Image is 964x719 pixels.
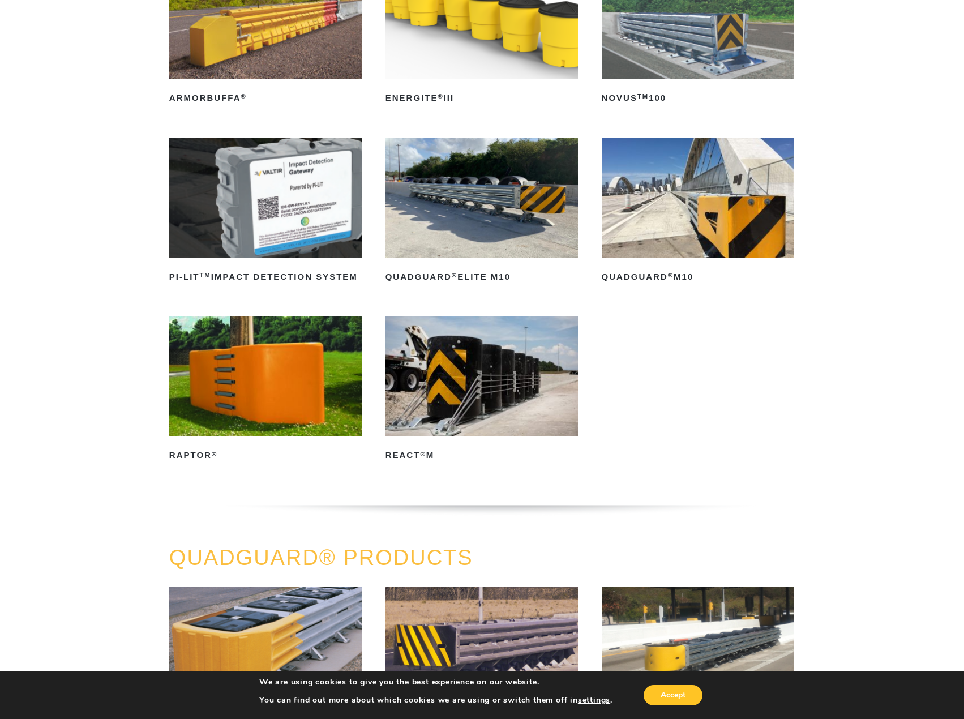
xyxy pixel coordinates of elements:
[452,272,457,279] sup: ®
[668,272,674,279] sup: ®
[385,268,578,286] h2: QuadGuard Elite M10
[385,447,578,465] h2: REACT M
[259,677,612,687] p: We are using cookies to give you the best experience on our website.
[169,89,362,107] h2: ArmorBuffa
[578,695,610,705] button: settings
[259,695,612,705] p: You can find out more about which cookies we are using or switch them off in .
[169,316,362,465] a: RAPTOR®
[438,93,443,100] sup: ®
[637,93,649,100] sup: TM
[241,93,246,100] sup: ®
[169,268,362,286] h2: PI-LIT Impact Detection System
[169,138,362,286] a: PI-LITTMImpact Detection System
[385,89,578,107] h2: ENERGITE III
[602,89,794,107] h2: NOVUS 100
[644,685,702,705] button: Accept
[602,268,794,286] h2: QuadGuard M10
[200,272,211,279] sup: TM
[169,447,362,465] h2: RAPTOR
[420,451,426,457] sup: ®
[385,316,578,465] a: REACT®M
[385,138,578,286] a: QuadGuard®Elite M10
[212,451,217,457] sup: ®
[602,138,794,286] a: QuadGuard®M10
[169,546,473,570] a: QUADGUARD® PRODUCTS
